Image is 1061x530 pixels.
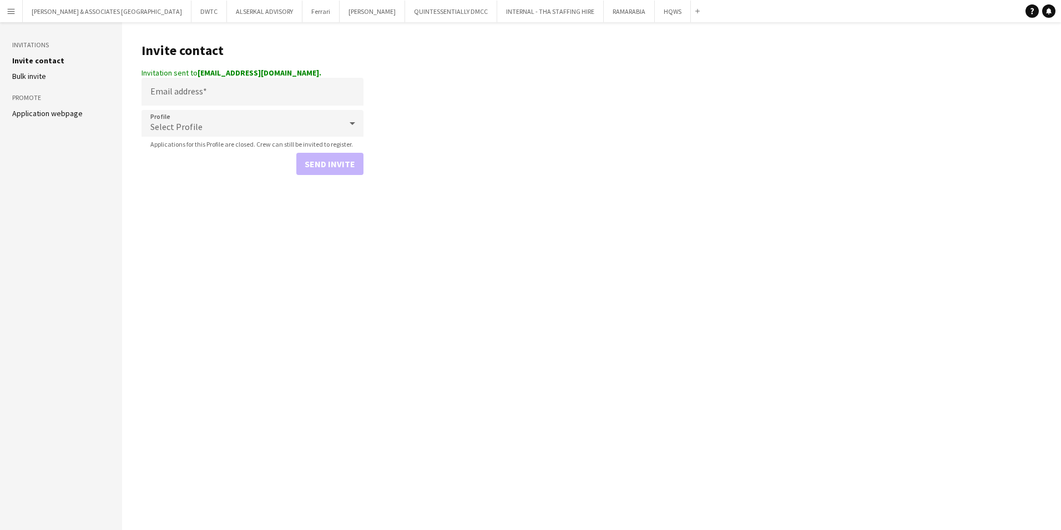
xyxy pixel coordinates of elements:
h1: Invite contact [142,42,363,59]
button: RAMARABIA [604,1,655,22]
strong: [EMAIL_ADDRESS][DOMAIN_NAME]. [198,68,321,78]
h3: Invitations [12,40,110,50]
h3: Promote [12,93,110,103]
a: Invite contact [12,56,64,66]
button: Ferrari [302,1,340,22]
button: ALSERKAL ADVISORY [227,1,302,22]
span: Select Profile [150,121,203,132]
span: Applications for this Profile are closed. Crew can still be invited to register. [142,140,362,148]
a: Application webpage [12,108,83,118]
button: [PERSON_NAME] & ASSOCIATES [GEOGRAPHIC_DATA] [23,1,191,22]
button: DWTC [191,1,227,22]
a: Bulk invite [12,71,46,81]
div: Invitation sent to [142,68,363,78]
button: [PERSON_NAME] [340,1,405,22]
button: QUINTESSENTIALLY DMCC [405,1,497,22]
button: HQWS [655,1,691,22]
button: INTERNAL - THA STAFFING HIRE [497,1,604,22]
